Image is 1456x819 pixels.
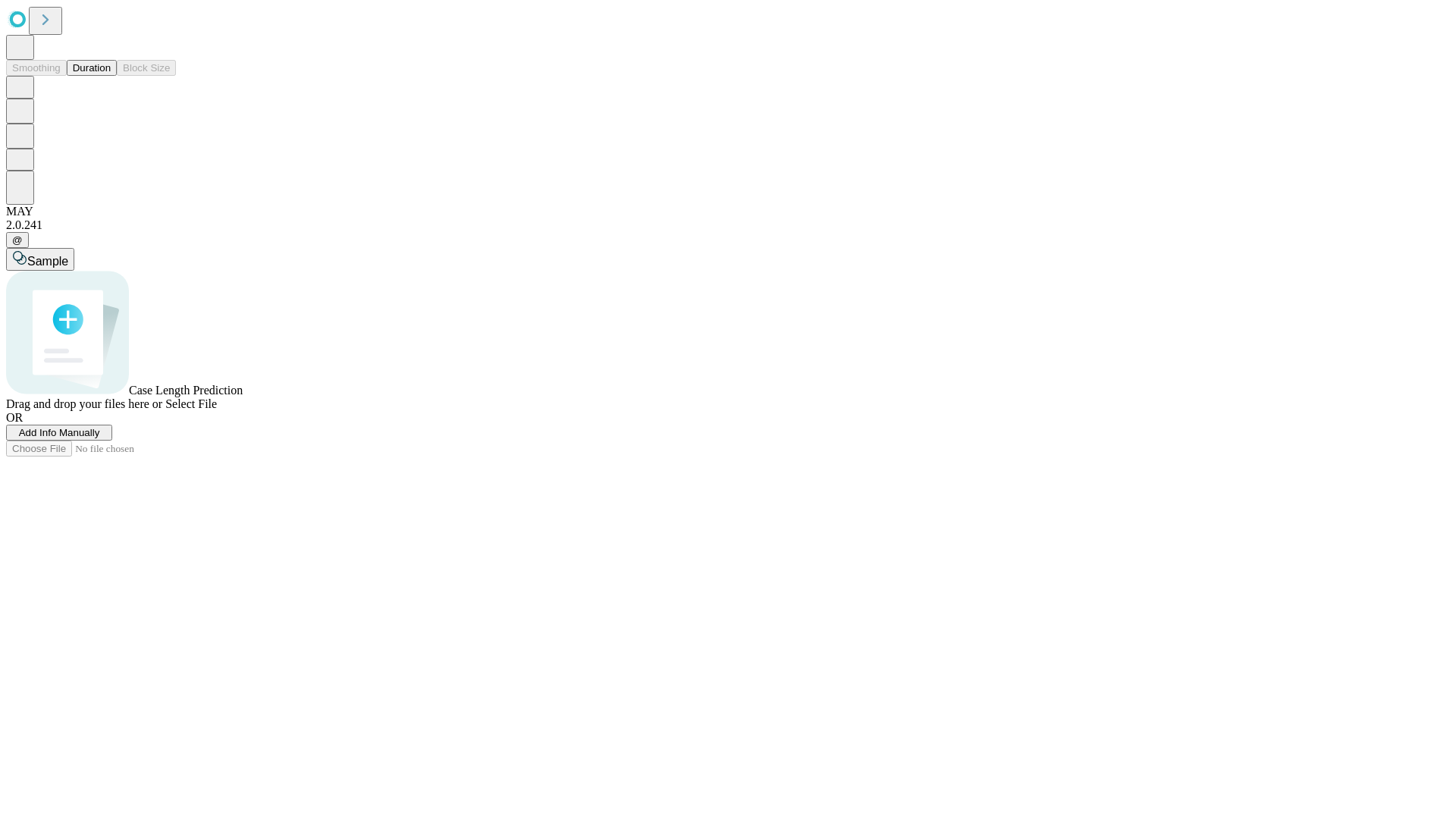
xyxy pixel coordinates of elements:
[27,255,68,268] span: Sample
[6,60,67,76] button: Smoothing
[6,425,112,441] button: Add Info Manually
[6,397,162,410] span: Drag and drop your files here or
[117,60,176,76] button: Block Size
[165,397,217,410] span: Select File
[6,248,74,271] button: Sample
[19,427,100,438] span: Add Info Manually
[6,232,29,248] button: @
[12,234,23,246] span: @
[6,411,23,424] span: OR
[6,205,1450,218] div: MAY
[129,384,243,397] span: Case Length Prediction
[67,60,117,76] button: Duration
[6,218,1450,232] div: 2.0.241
